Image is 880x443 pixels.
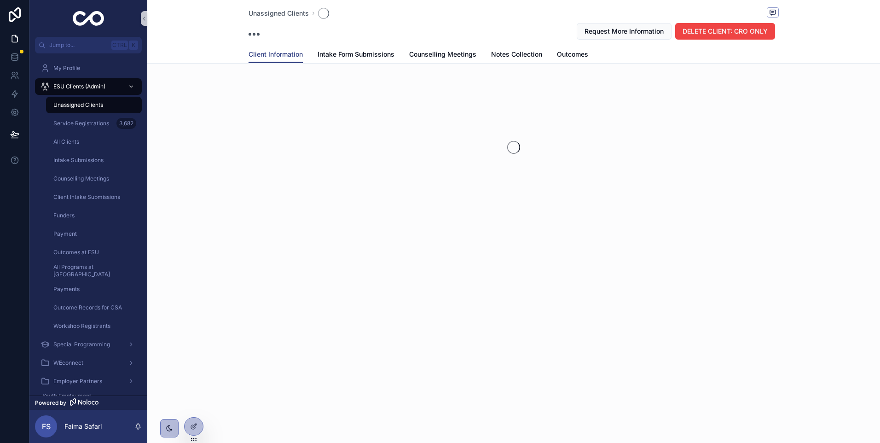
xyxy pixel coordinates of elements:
[53,359,83,367] span: WEconnect
[53,157,104,164] span: Intake Submissions
[53,230,77,238] span: Payment
[585,27,664,36] span: Request More Information
[46,97,142,113] a: Unassigned Clients
[53,249,99,256] span: Outcomes at ESU
[53,64,80,72] span: My Profile
[557,46,588,64] a: Outcomes
[249,9,309,18] a: Unassigned Clients
[49,41,108,49] span: Jump to...
[46,262,142,279] a: All Programs at [GEOGRAPHIC_DATA]
[53,304,122,311] span: Outcome Records for CSA
[249,50,303,59] span: Client Information
[73,11,104,26] img: App logo
[53,193,120,201] span: Client Intake Submissions
[491,46,542,64] a: Notes Collection
[130,41,137,49] span: K
[64,422,102,431] p: Faima Safari
[46,152,142,169] a: Intake Submissions
[35,373,142,390] a: Employer Partners
[557,50,588,59] span: Outcomes
[53,101,103,109] span: Unassigned Clients
[409,50,476,59] span: Counselling Meetings
[46,115,142,132] a: Service Registrations3,682
[46,318,142,334] a: Workshop Registrants
[35,78,142,95] a: ESU Clients (Admin)
[53,212,75,219] span: Funders
[35,37,142,53] button: Jump to...CtrlK
[249,46,303,64] a: Client Information
[53,120,109,127] span: Service Registrations
[53,341,110,348] span: Special Programming
[53,175,109,182] span: Counselling Meetings
[116,118,136,129] div: 3,682
[46,207,142,224] a: Funders
[318,50,394,59] span: Intake Form Submissions
[53,138,79,146] span: All Clients
[53,286,80,293] span: Payments
[35,391,142,408] a: Youth Employment Connections
[111,41,128,50] span: Ctrl
[29,53,147,396] div: scrollable content
[29,396,147,410] a: Powered by
[318,46,394,64] a: Intake Form Submissions
[46,170,142,187] a: Counselling Meetings
[42,421,51,432] span: FS
[46,189,142,205] a: Client Intake Submissions
[683,27,768,36] span: DELETE CLIENT: CRO ONLY
[35,60,142,76] a: My Profile
[42,392,121,407] span: Youth Employment Connections
[53,83,105,90] span: ESU Clients (Admin)
[675,23,775,40] button: DELETE CLIENT: CRO ONLY
[53,263,133,278] span: All Programs at [GEOGRAPHIC_DATA]
[35,399,66,407] span: Powered by
[46,244,142,261] a: Outcomes at ESU
[46,281,142,297] a: Payments
[35,355,142,371] a: WEconnect
[35,336,142,353] a: Special Programming
[53,322,110,330] span: Workshop Registrants
[46,226,142,242] a: Payment
[409,46,476,64] a: Counselling Meetings
[46,134,142,150] a: All Clients
[53,378,102,385] span: Employer Partners
[491,50,542,59] span: Notes Collection
[577,23,672,40] button: Request More Information
[46,299,142,316] a: Outcome Records for CSA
